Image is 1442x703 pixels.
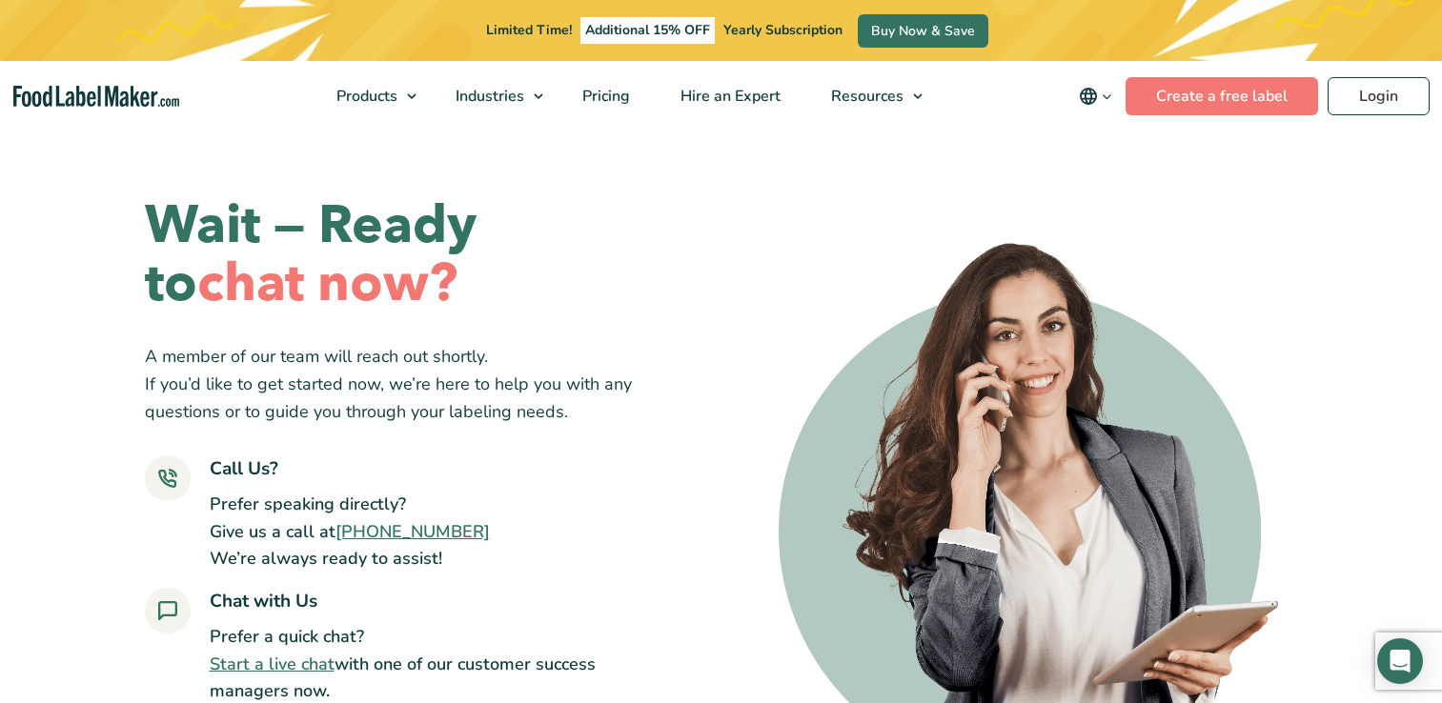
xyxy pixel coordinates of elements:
span: Products [331,86,399,107]
span: Yearly Subscription [723,21,843,39]
a: Create a free label [1126,77,1318,115]
strong: Chat with Us [210,589,317,613]
p: A member of our team will reach out shortly. If you’d like to get started now, we’re here to help... [145,343,664,425]
a: Buy Now & Save [858,14,988,48]
span: Limited Time! [486,21,572,39]
p: Prefer speaking directly? Give us a call at We’re always ready to assist! [210,491,490,572]
a: Start a live chat [210,653,335,675]
h1: Wait — Ready to [145,197,664,312]
a: Login [1328,77,1430,115]
span: Pricing [577,86,632,107]
div: Open Intercom Messenger [1377,638,1423,684]
span: Industries [450,86,526,107]
span: Resources [825,86,905,107]
em: chat now? [197,248,457,319]
strong: Call Us? [210,456,278,481]
a: Hire an Expert [656,61,802,131]
a: Resources [806,61,932,131]
a: Pricing [558,61,651,131]
span: Hire an Expert [675,86,782,107]
a: [PHONE_NUMBER] [335,520,490,543]
a: Industries [431,61,553,131]
span: Additional 15% OFF [580,17,715,44]
a: Products [312,61,426,131]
